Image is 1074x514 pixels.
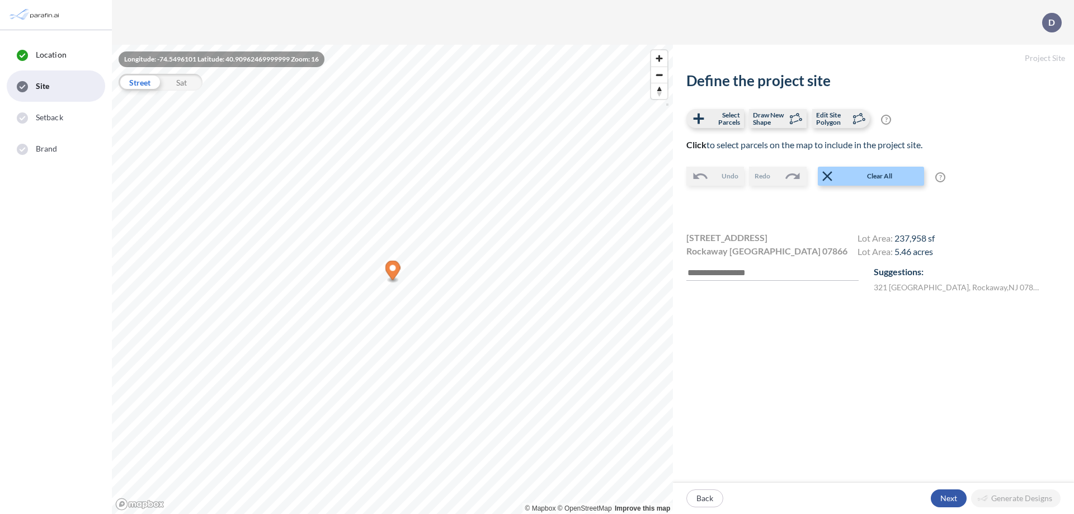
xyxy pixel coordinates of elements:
[651,83,667,99] button: Reset bearing to north
[651,67,667,83] button: Zoom out
[119,74,161,91] div: Street
[686,244,847,258] span: Rockaway [GEOGRAPHIC_DATA] 07866
[818,167,924,186] button: Clear All
[112,45,673,514] canvas: Map
[36,81,49,92] span: Site
[931,489,967,507] button: Next
[686,167,744,186] button: Undo
[558,504,612,512] a: OpenStreetMap
[686,72,1061,89] h2: Define the project site
[673,45,1074,72] h5: Project Site
[836,171,923,181] span: Clear All
[753,111,786,126] span: Draw New Shape
[874,265,1061,279] p: Suggestions:
[858,233,935,246] h4: Lot Area:
[686,489,723,507] button: Back
[115,498,164,511] a: Mapbox homepage
[935,172,945,182] span: ?
[894,233,935,243] span: 237,958 sf
[36,112,63,123] span: Setback
[8,4,63,25] img: Parafin
[686,231,767,244] span: [STREET_ADDRESS]
[686,139,922,150] span: to select parcels on the map to include in the project site.
[696,493,713,504] p: Back
[385,261,401,284] div: Map marker
[651,50,667,67] button: Zoom in
[858,246,935,260] h4: Lot Area:
[686,139,706,150] b: Click
[525,504,556,512] a: Mapbox
[816,111,849,126] span: Edit Site Polygon
[755,171,770,181] span: Redo
[36,49,67,60] span: Location
[161,74,202,91] div: Sat
[119,51,324,67] div: Longitude: -74.5496101 Latitude: 40.90962469999999 Zoom: 16
[881,115,891,125] span: ?
[707,111,740,126] span: Select Parcels
[749,167,807,186] button: Redo
[615,504,670,512] a: Improve this map
[1048,17,1055,27] p: D
[722,171,738,181] span: Undo
[874,281,1042,293] label: 321 [GEOGRAPHIC_DATA] , Rockaway , NJ 07866 , US
[894,246,933,257] span: 5.46 acres
[36,143,58,154] span: Brand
